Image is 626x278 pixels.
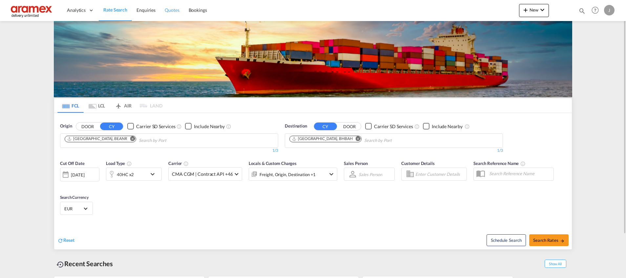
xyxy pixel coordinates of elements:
md-icon: Unchecked: Ignores neighbouring ports when fetching rates.Checked : Includes neighbouring ports w... [465,124,470,129]
span: CMA CGM | Contract API +46 [172,171,233,177]
md-icon: icon-plus 400-fg [522,6,530,14]
md-tab-item: AIR [110,98,136,113]
span: Search Reference Name [473,161,526,166]
div: [DATE] [71,172,84,178]
button: Search Ratesicon-arrow-right [529,234,569,246]
md-checkbox: Checkbox No Ink [127,123,175,130]
md-select: Select Currency: € EUREuro [64,204,89,213]
span: Destination [285,123,307,129]
md-icon: icon-chevron-down [149,170,160,178]
span: Search Rates [533,238,565,243]
md-checkbox: Checkbox No Ink [365,123,413,130]
md-chips-wrap: Chips container. Use arrow keys to select chips. [64,134,204,146]
md-icon: icon-magnify [578,7,586,14]
button: icon-plus 400-fgNewicon-chevron-down [519,4,549,17]
md-icon: Unchecked: Ignores neighbouring ports when fetching rates.Checked : Includes neighbouring ports w... [226,124,231,129]
md-icon: icon-information-outline [127,161,132,166]
md-icon: Unchecked: Search for CY (Container Yard) services for all selected carriers.Checked : Search for... [177,124,182,129]
div: Carrier SD Services [136,123,175,130]
md-icon: The selected Trucker/Carrierwill be displayed in the rate results If the rates are from another f... [183,161,189,166]
div: [DATE] [60,168,99,181]
span: Locals & Custom Charges [249,161,297,166]
span: Analytics [67,7,86,13]
div: Bahrain, BHBAH [292,136,353,142]
div: J [604,5,615,15]
md-icon: icon-airplane [115,102,122,107]
button: Remove [351,136,361,143]
md-icon: Your search will be saved by the below given name [520,161,526,166]
span: Origin [60,123,72,129]
md-pagination-wrapper: Use the left and right arrow keys to navigate between tabs [57,98,162,113]
input: Search Reference Name [486,169,553,178]
md-select: Sales Person [358,170,383,179]
span: Carrier [168,161,189,166]
md-tab-item: FCL [57,98,84,113]
button: Remove [126,136,136,143]
span: Sales Person [344,161,368,166]
div: Include Nearby [194,123,225,130]
md-icon: icon-arrow-right [560,239,565,243]
input: Chips input. [139,135,201,146]
md-datepicker: Select [60,181,65,190]
span: Bookings [189,7,207,13]
span: Rate Search [103,7,127,12]
button: CY [314,123,337,130]
button: DOOR [338,123,361,130]
input: Chips input. [364,135,427,146]
img: LCL+%26+FCL+BACKGROUND.png [54,21,572,97]
div: Include Nearby [432,123,463,130]
span: Cut Off Date [60,161,85,166]
span: Help [590,5,601,16]
img: dca169e0c7e311edbe1137055cab269e.png [10,3,54,18]
span: Customer Details [401,161,434,166]
div: OriginDOOR CY Checkbox No InkUnchecked: Search for CY (Container Yard) services for all selected ... [54,113,572,249]
span: Enquiries [136,7,156,13]
span: Search Currency [60,195,89,200]
div: icon-magnify [578,7,586,17]
div: 1/3 [60,148,278,153]
span: Reset [63,237,74,243]
div: Recent Searches [54,256,115,271]
div: Press delete to remove this chip. [67,136,129,142]
span: New [522,7,546,12]
span: Load Type [106,161,132,166]
div: Antwerp, BEANR [67,136,127,142]
span: Show All [545,260,566,268]
md-checkbox: Checkbox No Ink [185,123,225,130]
span: EUR [64,206,83,212]
div: icon-refreshReset [57,237,74,244]
div: 40HC x2 [117,170,134,179]
md-icon: icon-chevron-down [327,170,335,178]
div: 40HC x2icon-chevron-down [106,168,162,181]
md-icon: Unchecked: Search for CY (Container Yard) services for all selected carriers.Checked : Search for... [414,124,420,129]
div: Freight Origin Destination Factory Stuffing [260,170,316,179]
input: Enter Customer Details [415,169,465,179]
md-icon: icon-chevron-down [538,6,546,14]
button: CY [100,123,123,130]
div: Freight Origin Destination Factory Stuffingicon-chevron-down [249,168,337,181]
md-tab-item: LCL [84,98,110,113]
md-chips-wrap: Chips container. Use arrow keys to select chips. [288,134,429,146]
div: Carrier SD Services [374,123,413,130]
button: DOOR [76,123,99,130]
div: Press delete to remove this chip. [292,136,354,142]
md-icon: icon-backup-restore [56,261,64,268]
md-icon: icon-refresh [57,238,63,243]
div: 1/3 [285,148,503,153]
span: Quotes [165,7,179,13]
div: Help [590,5,604,16]
button: Note: By default Schedule search will only considerorigin ports, destination ports and cut off da... [487,234,526,246]
md-checkbox: Checkbox No Ink [423,123,463,130]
